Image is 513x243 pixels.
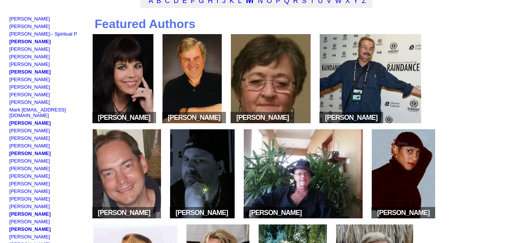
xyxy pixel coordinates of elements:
[9,54,50,60] a: [PERSON_NAME]
[9,141,11,143] img: shim.gif
[9,143,50,149] a: [PERSON_NAME]
[9,126,11,128] img: shim.gif
[9,128,50,133] a: [PERSON_NAME]
[9,166,50,171] a: [PERSON_NAME]
[371,207,435,218] span: [PERSON_NAME]
[9,60,11,61] img: shim.gif
[9,209,11,211] img: shim.gif
[319,112,383,123] span: [PERSON_NAME]
[92,207,156,218] span: [PERSON_NAME]
[9,90,11,92] img: shim.gif
[9,232,11,234] img: shim.gif
[9,120,51,126] a: [PERSON_NAME]
[245,211,249,215] img: space
[160,120,224,125] a: space[PERSON_NAME]space
[9,97,11,99] img: shim.gif
[9,46,50,52] a: [PERSON_NAME]
[9,224,11,226] img: shim.gif
[321,116,325,120] img: space
[9,69,51,75] a: [PERSON_NAME]
[92,112,156,123] span: [PERSON_NAME]
[241,215,365,221] a: space[PERSON_NAME]space
[9,240,11,241] img: shim.gif
[9,67,11,69] img: shim.gif
[9,181,50,187] a: [PERSON_NAME]
[9,24,50,29] a: [PERSON_NAME]
[9,133,11,135] img: shim.gif
[9,75,11,77] img: shim.gif
[170,207,234,218] span: [PERSON_NAME]
[162,112,226,123] span: [PERSON_NAME]
[9,39,51,44] a: [PERSON_NAME]
[289,116,292,120] img: space
[150,211,154,215] img: space
[9,135,50,141] a: [PERSON_NAME]
[9,234,50,240] a: [PERSON_NAME]
[9,44,11,46] img: shim.gif
[95,17,196,31] b: Featured Authors
[9,202,11,204] img: shim.gif
[9,107,66,118] a: Mark [EMAIL_ADDRESS][DOMAIN_NAME]
[9,173,50,179] a: [PERSON_NAME]
[9,179,11,181] img: shim.gif
[9,171,11,173] img: shim.gif
[9,151,51,156] a: [PERSON_NAME]
[9,99,50,105] a: [PERSON_NAME]
[232,116,236,120] img: space
[167,215,237,221] a: space[PERSON_NAME]space
[9,194,11,196] img: shim.gif
[9,158,50,164] a: [PERSON_NAME]
[9,92,50,97] a: [PERSON_NAME]
[90,215,164,221] a: space[PERSON_NAME]space
[9,84,50,90] a: [PERSON_NAME]
[301,211,305,215] img: space
[9,188,50,194] a: [PERSON_NAME]
[9,16,50,22] a: [PERSON_NAME]
[164,116,168,120] img: space
[9,219,50,224] a: [PERSON_NAME]
[429,211,433,215] img: space
[9,29,11,31] img: shim.gif
[9,211,51,217] a: [PERSON_NAME]
[9,52,11,54] img: shim.gif
[317,120,424,125] a: space[PERSON_NAME]space
[94,211,98,215] img: space
[172,211,175,215] img: space
[9,61,50,67] a: [PERSON_NAME]
[9,105,11,107] img: shim.gif
[9,226,51,232] a: [PERSON_NAME]
[90,120,156,125] a: space[PERSON_NAME]space
[94,116,98,120] img: space
[9,118,11,120] img: shim.gif
[377,116,381,120] img: space
[230,112,294,123] span: [PERSON_NAME]
[243,207,307,218] span: [PERSON_NAME]
[9,164,11,166] img: shim.gif
[9,187,11,188] img: shim.gif
[9,204,50,209] a: [PERSON_NAME]
[9,82,11,84] img: shim.gif
[228,211,232,215] img: space
[228,120,313,125] a: space[PERSON_NAME]space
[9,22,11,24] img: shim.gif
[9,37,11,39] img: shim.gif
[9,31,77,37] a: [PERSON_NAME]-- Spiritual P
[9,217,11,219] img: shim.gif
[220,116,224,120] img: space
[373,211,377,215] img: space
[9,196,50,202] a: [PERSON_NAME]
[369,215,438,221] a: space[PERSON_NAME]space
[9,149,11,151] img: shim.gif
[9,77,50,82] a: [PERSON_NAME]
[150,116,154,120] img: space
[9,156,11,158] img: shim.gif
